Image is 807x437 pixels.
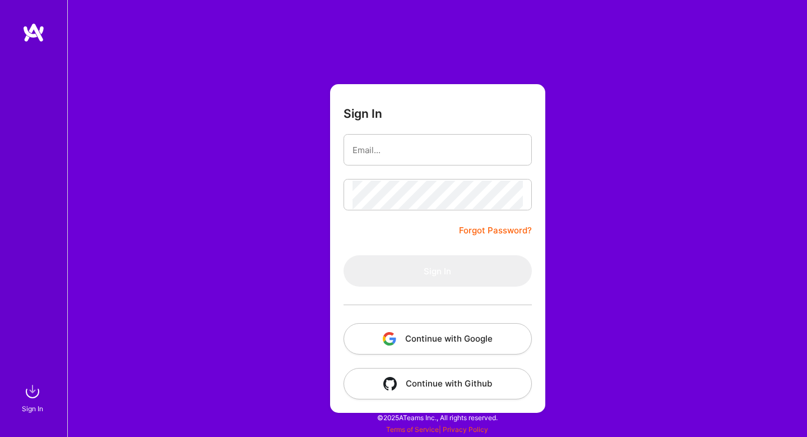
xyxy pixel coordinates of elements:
[386,425,488,434] span: |
[459,224,532,237] a: Forgot Password?
[383,332,396,346] img: icon
[344,107,382,121] h3: Sign In
[21,380,44,403] img: sign in
[22,22,45,43] img: logo
[386,425,439,434] a: Terms of Service
[22,403,43,415] div: Sign In
[353,136,523,164] input: Email...
[443,425,488,434] a: Privacy Policy
[344,368,532,399] button: Continue with Github
[344,255,532,287] button: Sign In
[67,403,807,431] div: © 2025 ATeams Inc., All rights reserved.
[344,323,532,355] button: Continue with Google
[383,377,397,390] img: icon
